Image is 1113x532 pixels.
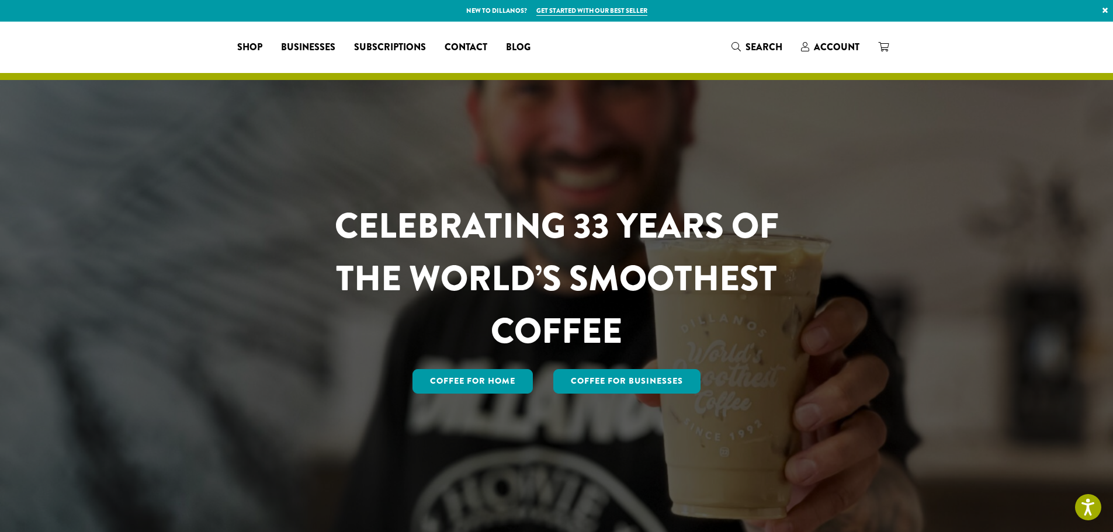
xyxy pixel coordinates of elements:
a: Search [722,37,792,57]
h1: CELEBRATING 33 YEARS OF THE WORLD’S SMOOTHEST COFFEE [300,200,813,357]
a: Get started with our best seller [536,6,647,16]
span: Contact [445,40,487,55]
span: Search [746,40,782,54]
span: Subscriptions [354,40,426,55]
span: Shop [237,40,262,55]
a: Coffee for Home [412,369,533,394]
span: Businesses [281,40,335,55]
a: Shop [228,38,272,57]
span: Blog [506,40,531,55]
span: Account [814,40,859,54]
a: Coffee For Businesses [553,369,701,394]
